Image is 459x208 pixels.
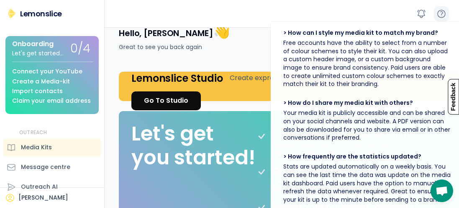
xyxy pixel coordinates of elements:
[119,23,230,40] h4: Hello, [PERSON_NAME]
[21,163,70,172] div: Message centre
[283,109,451,142] div: Your media kit is publicly accessible and can be shared on your social channels and website. A PD...
[144,96,188,106] div: Go To Studio
[213,22,230,41] font: 👋
[12,50,64,57] div: Let's get started...
[21,182,58,191] div: Outreach AI
[12,88,63,94] div: Import contacts
[20,8,62,19] div: Lemonslice
[283,163,451,204] div: Stats are updated automatically on a weekly basis. You can see the last time the data was update ...
[131,72,223,85] h4: Lemonslice Studio
[230,73,391,83] div: Create expressive, talking characters with Studio
[283,99,413,107] div: > How do I share my media kit with others?
[12,78,70,85] div: Create a Media-kit
[12,98,91,104] div: Claim your email address
[70,42,90,55] div: 0/4
[12,40,54,48] div: Onboarding
[283,153,421,161] div: > How frequently are the statistics updated?
[21,143,52,152] div: Media Kits
[119,43,202,52] div: Great to see you back again
[7,8,17,18] img: Lemonslice
[131,91,201,110] a: Go To Studio
[283,29,438,37] div: > How can I style my media kit to match my brand?
[431,179,453,202] a: Open chat
[131,122,255,170] div: Let's get you started!
[283,39,451,88] div: Free accounts have the ability to select from a number of colour schemes to style their kit. You ...
[12,68,82,75] div: Connect your YouTube
[19,129,47,136] div: OUTREACH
